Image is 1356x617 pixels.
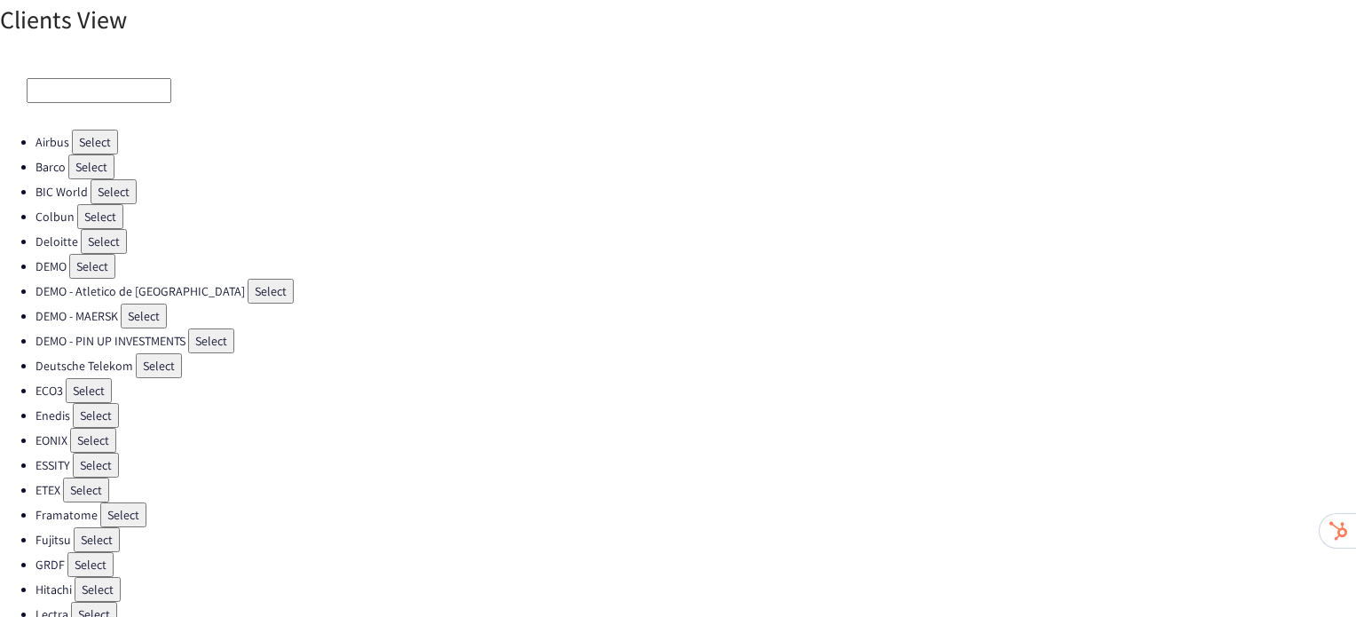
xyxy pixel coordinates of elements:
[91,179,137,204] button: Select
[35,378,1356,403] li: ECO3
[77,204,123,229] button: Select
[35,577,1356,602] li: Hitachi
[35,478,1356,502] li: ETEX
[72,130,118,154] button: Select
[75,577,121,602] button: Select
[35,527,1356,552] li: Fujitsu
[35,204,1356,229] li: Colbun
[188,328,234,353] button: Select
[121,304,167,328] button: Select
[35,328,1356,353] li: DEMO - PIN UP INVESTMENTS
[35,453,1356,478] li: ESSITY
[68,154,114,179] button: Select
[74,527,120,552] button: Select
[35,130,1356,154] li: Airbus
[81,229,127,254] button: Select
[35,552,1356,577] li: GRDF
[248,279,294,304] button: Select
[1267,532,1356,617] iframe: Chat Widget
[73,403,119,428] button: Select
[35,502,1356,527] li: Framatome
[73,453,119,478] button: Select
[35,179,1356,204] li: BIC World
[100,502,146,527] button: Select
[67,552,114,577] button: Select
[35,304,1356,328] li: DEMO - MAERSK
[35,154,1356,179] li: Barco
[63,478,109,502] button: Select
[66,378,112,403] button: Select
[35,353,1356,378] li: Deutsche Telekom
[70,428,116,453] button: Select
[35,403,1356,428] li: Enedis
[35,279,1356,304] li: DEMO - Atletico de [GEOGRAPHIC_DATA]
[69,254,115,279] button: Select
[35,254,1356,279] li: DEMO
[136,353,182,378] button: Select
[35,428,1356,453] li: EONIX
[35,229,1356,254] li: Deloitte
